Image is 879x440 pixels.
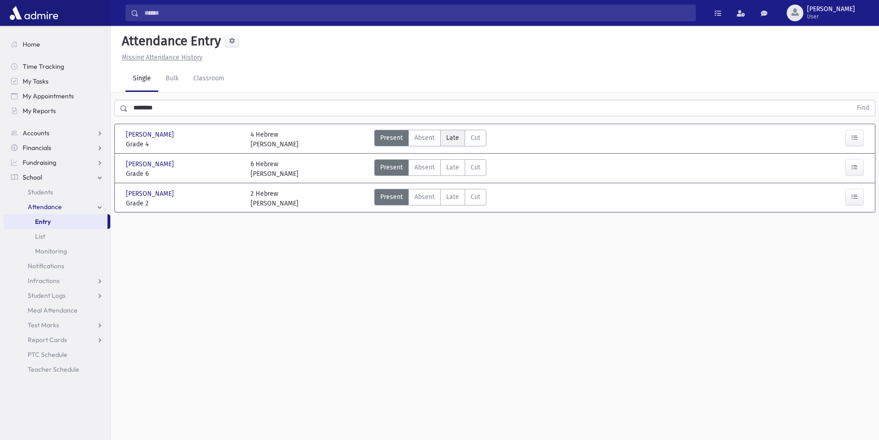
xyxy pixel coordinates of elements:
[4,89,110,103] a: My Appointments
[28,306,78,314] span: Meal Attendance
[28,203,62,211] span: Attendance
[4,303,110,318] a: Meal Attendance
[471,163,480,172] span: Cut
[28,262,64,270] span: Notifications
[23,129,49,137] span: Accounts
[122,54,203,61] u: Missing Attendance History
[251,130,299,149] div: 4 Hebrew [PERSON_NAME]
[446,192,459,202] span: Late
[251,159,299,179] div: 6 Hebrew [PERSON_NAME]
[23,40,40,48] span: Home
[4,229,110,244] a: List
[23,77,48,85] span: My Tasks
[35,232,45,241] span: List
[28,365,79,374] span: Teacher Schedule
[4,199,110,214] a: Attendance
[28,321,59,329] span: Test Marks
[374,130,486,149] div: AttTypes
[126,159,176,169] span: [PERSON_NAME]
[118,33,221,49] h5: Attendance Entry
[4,170,110,185] a: School
[446,163,459,172] span: Late
[28,188,53,196] span: Students
[446,133,459,143] span: Late
[4,126,110,140] a: Accounts
[4,362,110,377] a: Teacher Schedule
[28,336,67,344] span: Report Cards
[4,185,110,199] a: Students
[414,163,435,172] span: Absent
[4,318,110,332] a: Test Marks
[380,192,403,202] span: Present
[374,189,486,208] div: AttTypes
[126,189,176,199] span: [PERSON_NAME]
[126,130,176,139] span: [PERSON_NAME]
[4,214,108,229] a: Entry
[139,5,695,21] input: Search
[374,159,486,179] div: AttTypes
[471,133,480,143] span: Cut
[28,350,67,359] span: PTC Schedule
[414,192,435,202] span: Absent
[23,158,56,167] span: Fundraising
[126,169,241,179] span: Grade 6
[4,140,110,155] a: Financials
[4,59,110,74] a: Time Tracking
[126,66,158,92] a: Single
[380,133,403,143] span: Present
[4,103,110,118] a: My Reports
[4,155,110,170] a: Fundraising
[4,259,110,273] a: Notifications
[23,92,74,100] span: My Appointments
[4,74,110,89] a: My Tasks
[158,66,186,92] a: Bulk
[23,107,56,115] span: My Reports
[4,288,110,303] a: Student Logs
[118,54,203,61] a: Missing Attendance History
[23,62,64,71] span: Time Tracking
[28,291,66,300] span: Student Logs
[28,277,60,285] span: Infractions
[4,244,110,259] a: Monitoring
[186,66,232,92] a: Classroom
[807,6,855,13] span: [PERSON_NAME]
[471,192,480,202] span: Cut
[4,37,110,52] a: Home
[251,189,299,208] div: 2 Hebrew [PERSON_NAME]
[414,133,435,143] span: Absent
[851,100,875,116] button: Find
[35,217,51,226] span: Entry
[4,273,110,288] a: Infractions
[4,347,110,362] a: PTC Schedule
[380,163,403,172] span: Present
[126,199,241,208] span: Grade 2
[807,13,855,20] span: User
[126,139,241,149] span: Grade 4
[23,144,51,152] span: Financials
[35,247,67,255] span: Monitoring
[23,173,42,181] span: School
[4,332,110,347] a: Report Cards
[7,4,60,22] img: AdmirePro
